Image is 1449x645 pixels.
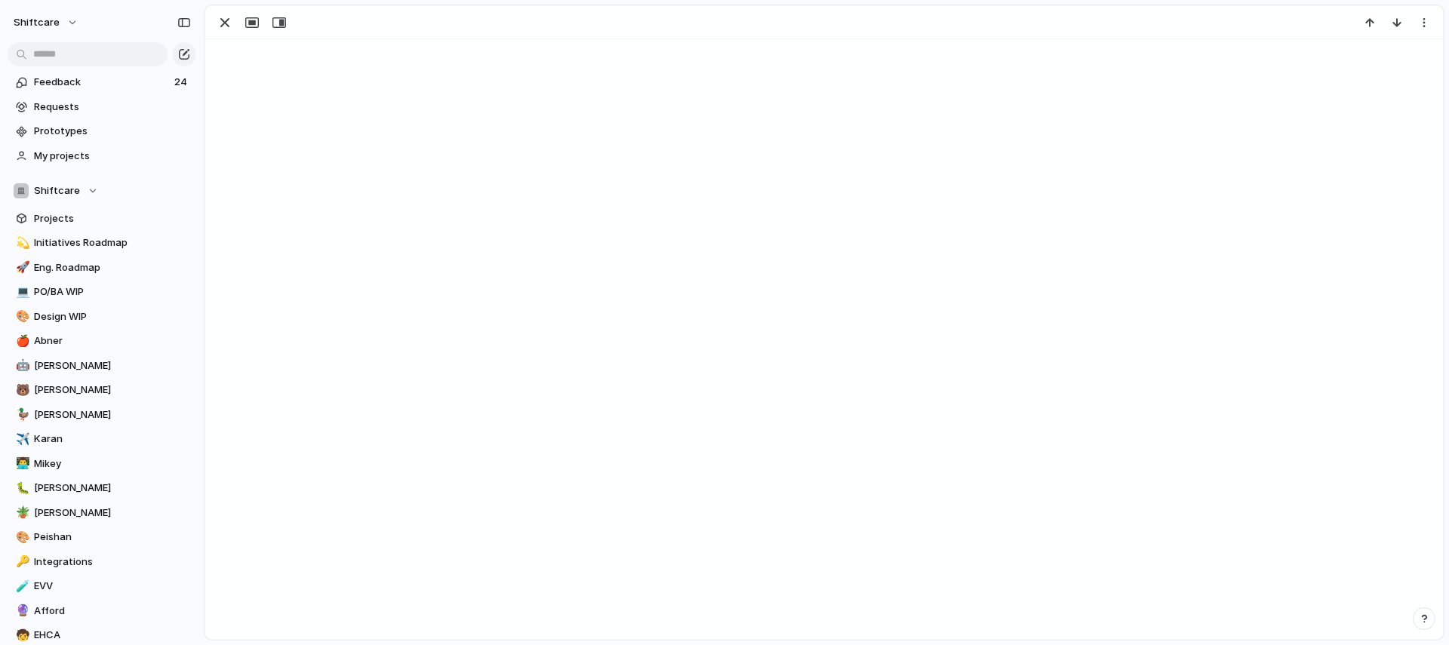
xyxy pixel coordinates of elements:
[8,600,196,622] a: 🔮Afford
[34,124,191,139] span: Prototypes
[34,75,170,90] span: Feedback
[14,407,29,422] button: 🦆
[16,553,26,570] div: 🔑
[16,259,26,276] div: 🚀
[34,382,191,398] span: [PERSON_NAME]
[8,379,196,401] a: 🐻[PERSON_NAME]
[8,575,196,597] a: 🧪EVV
[14,579,29,594] button: 🧪
[34,554,191,570] span: Integrations
[8,306,196,328] a: 🎨Design WIP
[16,406,26,423] div: 🦆
[16,308,26,325] div: 🎨
[8,551,196,573] a: 🔑Integrations
[8,477,196,499] a: 🐛[PERSON_NAME]
[16,431,26,448] div: ✈️
[8,256,196,279] a: 🚀Eng. Roadmap
[14,481,29,496] button: 🐛
[34,309,191,324] span: Design WIP
[34,333,191,349] span: Abner
[16,627,26,644] div: 🧒
[8,207,196,230] a: Projects
[14,628,29,643] button: 🧒
[14,260,29,275] button: 🚀
[34,284,191,299] span: PO/BA WIP
[8,355,196,377] a: 🤖[PERSON_NAME]
[8,281,196,303] a: 💻PO/BA WIP
[16,235,26,252] div: 💫
[14,235,29,250] button: 💫
[14,358,29,373] button: 🤖
[14,604,29,619] button: 🔮
[8,96,196,118] a: Requests
[14,333,29,349] button: 🍎
[14,554,29,570] button: 🔑
[14,284,29,299] button: 💻
[34,211,191,226] span: Projects
[8,180,196,202] button: Shiftcare
[16,602,26,619] div: 🔮
[14,309,29,324] button: 🎨
[8,330,196,352] a: 🍎Abner
[34,456,191,471] span: Mikey
[14,456,29,471] button: 👨‍💻
[14,530,29,545] button: 🎨
[8,232,196,254] a: 💫Initiatives Roadmap
[34,604,191,619] span: Afford
[16,529,26,546] div: 🎨
[16,455,26,472] div: 👨‍💻
[34,149,191,164] span: My projects
[34,358,191,373] span: [PERSON_NAME]
[8,145,196,167] a: My projects
[34,235,191,250] span: Initiatives Roadmap
[16,333,26,350] div: 🍎
[8,120,196,143] a: Prototypes
[34,481,191,496] span: [PERSON_NAME]
[34,100,191,115] span: Requests
[14,505,29,521] button: 🪴
[8,453,196,475] a: 👨‍💻Mikey
[16,578,26,595] div: 🧪
[14,382,29,398] button: 🐻
[34,260,191,275] span: Eng. Roadmap
[34,579,191,594] span: EVV
[16,480,26,497] div: 🐛
[8,526,196,548] a: 🎨Peishan
[16,284,26,301] div: 💻
[174,75,190,90] span: 24
[16,357,26,374] div: 🤖
[34,505,191,521] span: [PERSON_NAME]
[16,382,26,399] div: 🐻
[8,428,196,450] a: ✈️Karan
[14,432,29,447] button: ✈️
[34,530,191,545] span: Peishan
[7,11,86,35] button: shiftcare
[34,407,191,422] span: [PERSON_NAME]
[16,504,26,521] div: 🪴
[34,628,191,643] span: EHCA
[14,15,60,30] span: shiftcare
[8,404,196,426] a: 🦆[PERSON_NAME]
[34,183,80,198] span: Shiftcare
[34,432,191,447] span: Karan
[8,502,196,524] a: 🪴[PERSON_NAME]
[8,71,196,94] a: Feedback24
